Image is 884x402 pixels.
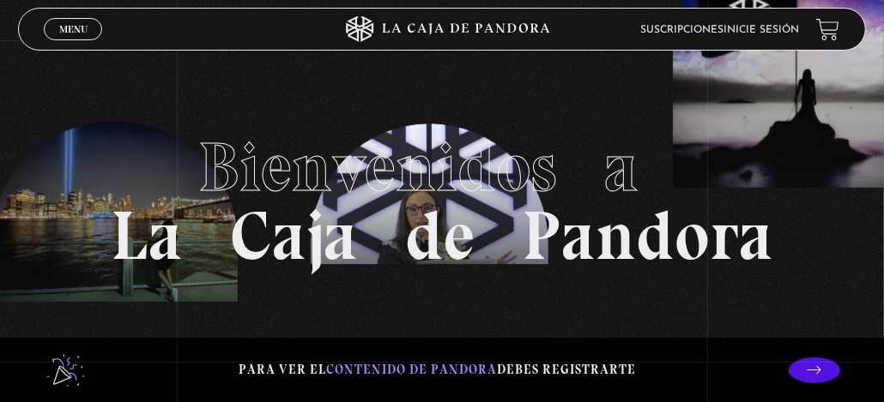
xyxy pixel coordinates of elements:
[59,24,88,34] span: Menu
[198,126,686,208] span: Bienvenidos a
[111,133,773,270] h1: La Caja de Pandora
[724,25,799,35] a: Inicie sesión
[640,25,724,35] a: Suscripciones
[816,18,839,41] a: View your shopping cart
[239,358,637,381] p: Para ver el debes registrarte
[53,39,94,51] span: Cerrar
[327,362,498,377] span: contenido de Pandora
